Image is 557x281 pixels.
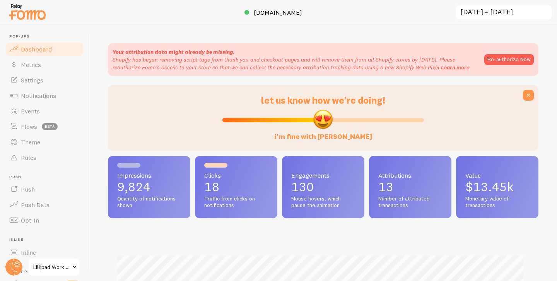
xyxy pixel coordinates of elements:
[291,172,355,178] span: Engagements
[9,175,84,180] span: Push
[5,103,84,119] a: Events
[21,216,39,224] span: Opt-In
[28,258,80,276] a: Lillipad Work Solutions
[21,154,36,161] span: Rules
[113,48,234,55] strong: Your attribution data might already be missing.
[5,72,84,88] a: Settings
[42,123,58,130] span: beta
[117,172,181,178] span: Impressions
[5,57,84,72] a: Metrics
[275,125,372,141] label: i'm fine with [PERSON_NAME]
[21,92,56,99] span: Notifications
[465,179,514,194] span: $13.45k
[5,88,84,103] a: Notifications
[21,45,52,53] span: Dashboard
[378,172,442,178] span: Attributions
[21,248,36,256] span: Inline
[465,195,529,209] span: Monetary value of transactions
[5,134,84,150] a: Theme
[21,76,43,84] span: Settings
[204,172,268,178] span: Clicks
[117,195,181,209] span: Quantity of notifications shown
[261,94,385,106] span: let us know how we're doing!
[21,185,35,193] span: Push
[33,262,70,272] span: Lillipad Work Solutions
[484,54,534,65] button: Re-authorize Now
[5,119,84,134] a: Flows beta
[117,181,181,193] p: 9,824
[378,195,442,209] span: Number of attributed transactions
[21,123,37,130] span: Flows
[5,197,84,212] a: Push Data
[441,64,469,71] a: Learn more
[291,195,355,209] span: Mouse hovers, which pause the animation
[21,201,50,209] span: Push Data
[5,245,84,260] a: Inline
[313,109,333,130] img: emoji.png
[21,61,41,69] span: Metrics
[5,212,84,228] a: Opt-In
[5,182,84,197] a: Push
[113,56,477,71] p: Shopify has begun removing script tags from thank you and checkout pages and will remove them fro...
[9,34,84,39] span: Pop-ups
[378,181,442,193] p: 13
[5,150,84,165] a: Rules
[465,172,529,178] span: Value
[8,2,47,22] img: fomo-relay-logo-orange.svg
[5,41,84,57] a: Dashboard
[204,195,268,209] span: Traffic from clicks on notifications
[21,138,40,146] span: Theme
[204,181,268,193] p: 18
[9,237,84,242] span: Inline
[291,181,355,193] p: 130
[21,107,40,115] span: Events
